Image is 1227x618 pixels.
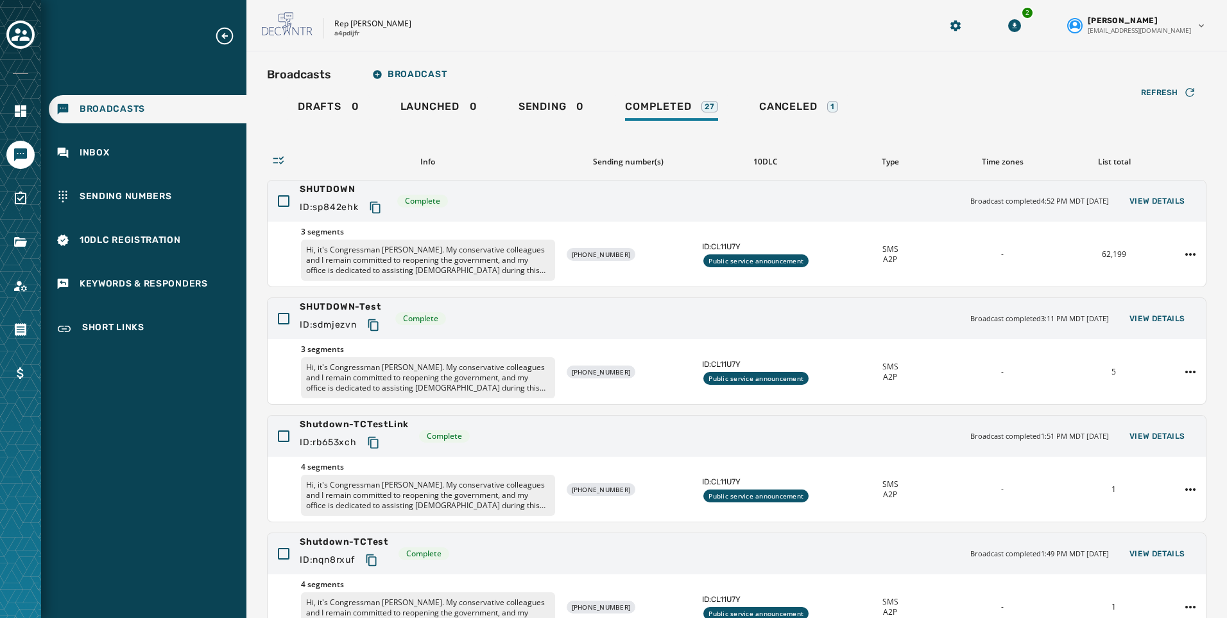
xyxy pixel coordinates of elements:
a: Navigate to Account [6,272,35,300]
span: View Details [1129,313,1185,324]
button: View Details [1119,427,1196,445]
span: SHUTDOWN-Test [300,301,385,313]
span: 4 segments [301,462,555,472]
span: ID: nqn8rxuf [300,554,355,567]
a: Navigate to Billing [6,359,35,387]
div: [PHONE_NUMBER] [567,483,636,496]
span: SMS [882,362,898,372]
span: Sending Numbers [80,190,172,203]
span: A2P [883,607,897,617]
span: View Details [1129,549,1185,559]
span: [EMAIL_ADDRESS][DOMAIN_NAME] [1088,26,1191,35]
a: Navigate to Keywords & Responders [49,270,246,298]
span: Complete [427,431,462,441]
div: 62,199 [1063,249,1165,260]
a: Navigate to Short Links [49,313,246,344]
div: [PHONE_NUMBER] [567,601,636,614]
a: Navigate to Home [6,97,35,125]
button: Refresh [1131,82,1206,103]
a: Launched0 [390,94,488,123]
div: Public service announcement [703,254,809,267]
div: 5 [1063,367,1165,377]
p: Hi, it's Congressman [PERSON_NAME]. My conservative colleagues and I remain committed to reopenin... [301,240,555,281]
span: 4 segments [301,579,555,590]
span: A2P [883,254,897,265]
span: SMS [882,244,898,254]
span: Inbox [80,146,110,159]
div: 27 [701,101,718,112]
button: Shutdown-TCTestLink action menu [1180,479,1201,500]
div: 1 [1063,602,1165,612]
span: Keywords & Responders [80,278,208,290]
span: View Details [1129,431,1185,441]
a: Drafts0 [287,94,370,123]
p: Hi, it's Congressman [PERSON_NAME]. My conservative colleagues and I remain committed to reopenin... [301,475,555,516]
div: 0 [298,100,359,121]
span: Drafts [298,100,341,113]
span: Broadcast completed 4:52 PM MDT [DATE] [970,196,1109,207]
span: Broadcast completed 1:51 PM MDT [DATE] [970,431,1109,442]
button: Broadcast [362,62,457,87]
div: Info [300,157,554,167]
div: - [951,484,1052,495]
div: - [951,367,1052,377]
span: Launched [400,100,459,113]
a: Completed27 [615,94,728,123]
button: Copy text to clipboard [362,431,385,454]
a: Navigate to Orders [6,315,35,344]
h2: Broadcasts [267,66,331,84]
div: Time zones [952,157,1054,167]
div: [PHONE_NUMBER] [567,248,636,261]
span: A2P [883,490,897,500]
button: Expand sub nav menu [214,26,245,46]
div: 0 [400,100,477,121]
div: Type [839,157,941,167]
button: Copy text to clipboard [362,313,385,337]
div: 10DLC [702,157,829,167]
span: Sending [519,100,567,113]
span: ID: rb653xch [300,436,357,449]
a: Sending0 [508,94,594,123]
div: Sending number(s) [565,157,692,167]
div: List total [1063,157,1165,167]
button: View Details [1119,192,1196,210]
button: Download Menu [1003,14,1026,37]
a: Navigate to Messaging [6,141,35,169]
p: Hi, it's Congressman [PERSON_NAME]. My conservative colleagues and I remain committed to reopenin... [301,357,555,398]
span: Broadcast [372,69,447,80]
button: View Details [1119,310,1196,328]
div: - [951,249,1052,260]
a: Navigate to Broadcasts [49,95,246,123]
span: 3 segments [301,227,555,237]
a: Navigate to Inbox [49,139,246,167]
button: SHUTDOWN-Test action menu [1180,362,1201,382]
span: ID: CL11U7Y [702,359,829,369]
span: Complete [406,549,442,559]
a: Navigate to Surveys [6,184,35,213]
div: - [951,602,1052,612]
div: Public service announcement [703,490,809,502]
span: Broadcast completed 1:49 PM MDT [DATE] [970,549,1109,560]
button: Shutdown-TCTest action menu [1180,597,1201,617]
span: ID: CL11U7Y [702,594,829,605]
button: SHUTDOWN action menu [1180,244,1201,265]
button: Manage global settings [944,14,967,37]
span: Complete [405,196,440,206]
span: 3 segments [301,344,555,355]
span: Broadcast completed 3:11 PM MDT [DATE] [970,313,1109,324]
button: User settings [1062,10,1212,40]
span: Canceled [759,100,817,113]
span: Complete [403,313,438,324]
span: SMS [882,597,898,607]
a: Canceled1 [749,94,848,123]
span: A2P [883,372,897,382]
span: SHUTDOWN [300,183,387,196]
a: Navigate to Sending Numbers [49,182,246,211]
span: Shutdown-TCTest [300,536,388,549]
span: [PERSON_NAME] [1088,15,1158,26]
span: Completed [625,100,691,113]
span: Shutdown-TCTestLink [300,418,409,431]
div: 1 [827,101,838,112]
div: 0 [519,100,584,121]
button: Copy text to clipboard [360,549,383,572]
